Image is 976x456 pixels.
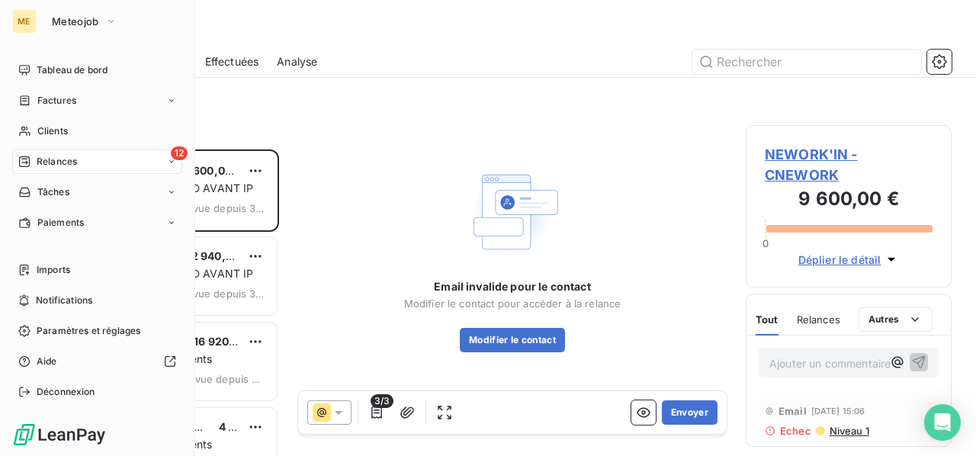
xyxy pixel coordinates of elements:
span: Notifications [36,294,92,307]
img: Empty state [464,163,561,261]
input: Rechercher [692,50,921,74]
span: Tableau de bord [37,63,108,77]
span: Déconnexion [37,385,95,399]
a: Aide [12,349,182,374]
span: Effectuées [205,54,259,69]
span: prévue depuis 3 jours [176,202,265,214]
span: Relances [37,155,77,169]
span: 3/3 [371,394,393,408]
span: Echec [780,425,811,437]
span: NEWORK'IN - CNEWORK [765,144,933,185]
img: Logo LeanPay [12,422,107,447]
span: [DATE] 15:06 [811,406,865,416]
h3: 9 600,00 € [765,185,933,216]
span: Déplier le détail [798,252,881,268]
span: Niveau 1 [828,425,869,437]
span: 12 [171,146,188,160]
span: 9 600,00 € [184,164,242,177]
span: Tout [756,313,779,326]
span: Meteojob [52,15,99,27]
button: Déplier le détail [794,251,904,268]
span: 0 [762,237,769,249]
span: prévue depuis 3 jours [176,287,265,300]
span: 16 920,00 € [194,335,257,348]
button: Modifier le contact [460,328,565,352]
span: Imports [37,263,70,277]
span: 2 940,00 € [191,249,250,262]
span: Email [779,405,807,417]
button: Autres [859,307,933,332]
span: Aide [37,355,57,368]
span: Factures [37,94,76,108]
span: 4 428,00 € [219,420,278,433]
span: prévue depuis 2 jours [178,373,265,385]
div: Open Intercom Messenger [924,404,961,441]
span: Modifier le contact pour accéder à la relance [404,297,621,310]
button: Envoyer [662,400,718,425]
span: Relances [797,313,840,326]
span: Clients [37,124,68,138]
span: Analyse [277,54,317,69]
span: Tâches [37,185,69,199]
span: Email invalide pour le contact [434,279,591,294]
div: ME [12,9,37,34]
span: Paramètres et réglages [37,324,140,338]
span: Paiements [37,216,84,230]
